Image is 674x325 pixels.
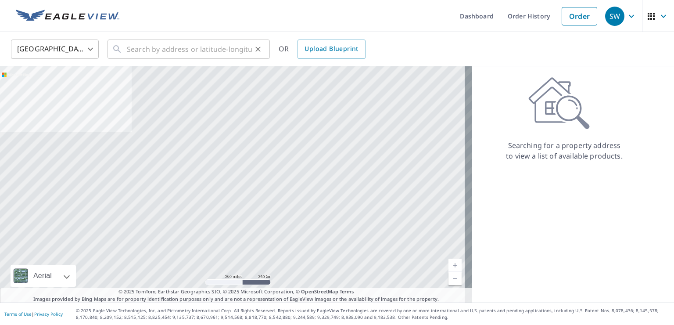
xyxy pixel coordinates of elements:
[31,265,54,287] div: Aerial
[448,272,462,285] a: Current Level 5, Zoom Out
[4,311,63,317] p: |
[34,311,63,317] a: Privacy Policy
[505,140,623,161] p: Searching for a property address to view a list of available products.
[340,288,354,295] a: Terms
[252,43,264,55] button: Clear
[11,265,76,287] div: Aerial
[11,37,99,61] div: [GEOGRAPHIC_DATA]
[4,311,32,317] a: Terms of Use
[298,40,365,59] a: Upload Blueprint
[16,10,119,23] img: EV Logo
[76,307,670,321] p: © 2025 Eagle View Technologies, Inc. and Pictometry International Corp. All Rights Reserved. Repo...
[605,7,624,26] div: SW
[301,288,338,295] a: OpenStreetMap
[279,40,366,59] div: OR
[305,43,358,54] span: Upload Blueprint
[562,7,597,25] a: Order
[127,37,252,61] input: Search by address or latitude-longitude
[118,288,354,296] span: © 2025 TomTom, Earthstar Geographics SIO, © 2025 Microsoft Corporation, ©
[448,259,462,272] a: Current Level 5, Zoom In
